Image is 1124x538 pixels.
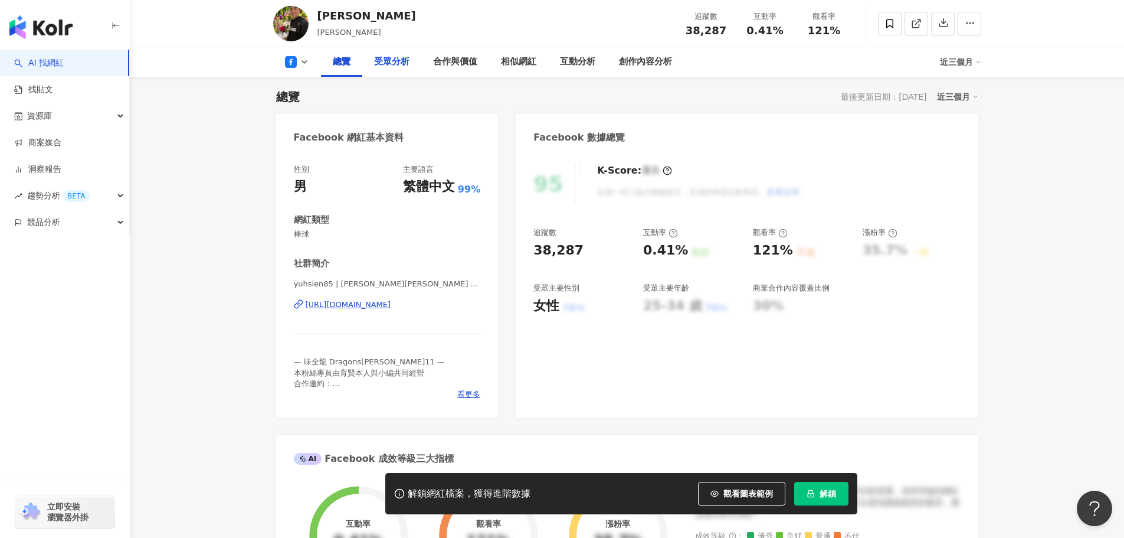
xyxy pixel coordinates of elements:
[743,11,788,22] div: 互動率
[14,57,64,69] a: searchAI 找網紅
[294,453,322,465] div: AI
[403,164,434,175] div: 主要語言
[686,24,726,37] span: 38,287
[753,283,830,294] div: 商業合作內容覆蓋比例
[643,283,689,294] div: 受眾主要年齡
[820,489,836,498] span: 解鎖
[294,131,404,144] div: Facebook 網紅基本資料
[619,55,672,69] div: 創作內容分析
[605,519,630,529] div: 漲粉率
[294,164,309,175] div: 性別
[643,227,678,238] div: 互動率
[14,164,61,175] a: 洞察報告
[723,489,773,498] span: 觀看圖表範例
[533,297,559,315] div: 女性
[294,178,307,196] div: 男
[346,519,371,529] div: 互動率
[27,182,90,209] span: 趨勢分析
[533,242,584,260] div: 38,287
[15,496,114,528] a: chrome extension立即安裝 瀏覽器外掛
[276,89,300,105] div: 總覽
[14,137,61,149] a: 商案媒合
[317,8,416,23] div: [PERSON_NAME]
[9,15,73,39] img: logo
[458,183,480,196] span: 99%
[294,214,329,226] div: 網紅類型
[47,501,89,523] span: 立即安裝 瀏覽器外掛
[940,53,981,71] div: 近三個月
[560,55,595,69] div: 互動分析
[807,490,815,498] span: lock
[643,242,688,260] div: 0.41%
[63,190,90,202] div: BETA
[294,229,481,240] span: 棒球
[808,25,841,37] span: 121%
[294,257,329,270] div: 社群簡介
[294,452,454,465] div: Facebook 成效等級三大指標
[802,11,847,22] div: 觀看率
[533,283,579,294] div: 受眾主要性別
[457,389,480,400] span: 看更多
[476,519,501,529] div: 觀看率
[333,55,350,69] div: 總覽
[306,299,391,310] div: [URL][DOMAIN_NAME]
[684,11,729,22] div: 追蹤數
[403,178,455,196] div: 繁體中文
[294,299,481,310] a: [URL][DOMAIN_NAME]
[863,227,897,238] div: 漲粉率
[14,192,22,200] span: rise
[408,488,530,500] div: 解鎖網紅檔案，獲得進階數據
[27,209,60,236] span: 競品分析
[533,227,556,238] div: 追蹤數
[27,103,52,129] span: 資源庫
[433,55,477,69] div: 合作與價值
[746,25,783,37] span: 0.41%
[753,242,793,260] div: 121%
[294,279,481,289] span: yuhsien85 | [PERSON_NAME][PERSON_NAME] Hsien Chu | yuhsien85
[501,55,536,69] div: 相似網紅
[317,28,381,37] span: [PERSON_NAME]
[753,227,788,238] div: 觀看率
[841,92,926,102] div: 最後更新日期：[DATE]
[273,6,309,41] img: KOL Avatar
[597,164,672,177] div: K-Score :
[533,131,625,144] div: Facebook 數據總覽
[794,482,848,506] button: 解鎖
[698,482,785,506] button: 觀看圖表範例
[937,89,978,105] div: 近三個月
[294,357,445,409] span: — 味全龍 Dragons[PERSON_NAME]11 — 本粉絲專頁由育賢本人與小編共同經營 合作邀約： [PERSON_NAME][EMAIL_ADDRESS][DOMAIN_NAME]
[14,84,53,96] a: 找貼文
[374,55,409,69] div: 受眾分析
[19,503,42,521] img: chrome extension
